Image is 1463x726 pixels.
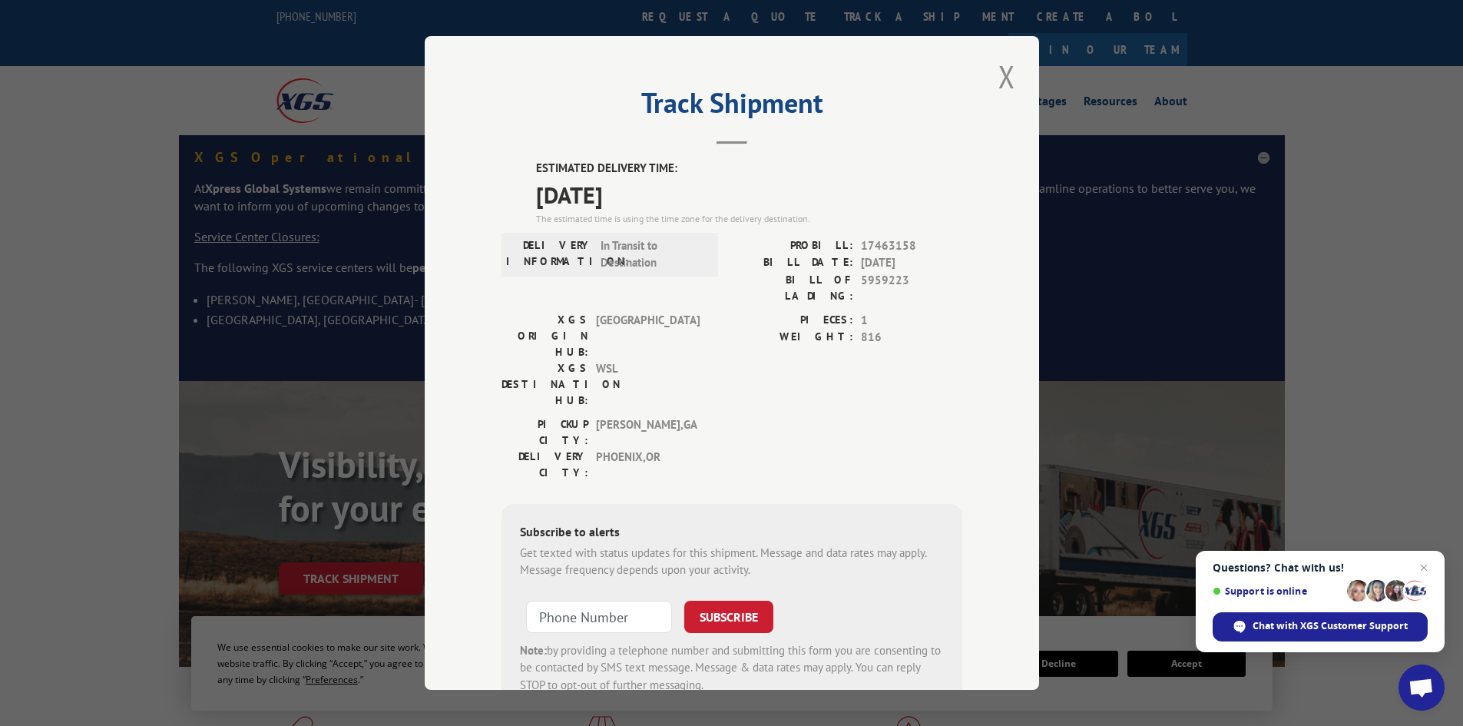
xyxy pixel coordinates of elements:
span: Chat with XGS Customer Support [1253,619,1408,633]
a: Open chat [1398,665,1445,711]
h2: Track Shipment [501,92,962,121]
span: [PERSON_NAME] , GA [596,416,700,449]
span: WSL [596,360,700,409]
div: The estimated time is using the time zone for the delivery destination. [536,212,962,226]
label: XGS DESTINATION HUB: [501,360,588,409]
strong: Note: [520,643,547,658]
span: PHOENIX , OR [596,449,700,481]
label: PIECES: [732,312,853,330]
span: In Transit to Destination [601,237,704,272]
label: BILL OF LADING: [732,272,853,304]
label: PICKUP CITY: [501,416,588,449]
span: [DATE] [861,254,962,272]
span: [DATE] [536,177,962,212]
input: Phone Number [526,601,672,633]
label: ESTIMATED DELIVERY TIME: [536,160,962,177]
label: BILL DATE: [732,254,853,272]
span: Chat with XGS Customer Support [1213,612,1428,641]
span: Questions? Chat with us! [1213,562,1428,574]
div: Get texted with status updates for this shipment. Message and data rates may apply. Message frequ... [520,545,944,579]
span: Support is online [1213,585,1342,597]
span: 816 [861,329,962,346]
label: DELIVERY CITY: [501,449,588,481]
label: WEIGHT: [732,329,853,346]
label: DELIVERY INFORMATION: [506,237,593,272]
button: Close modal [994,55,1020,98]
span: 1 [861,312,962,330]
span: 17463158 [861,237,962,255]
button: SUBSCRIBE [684,601,773,633]
label: XGS ORIGIN HUB: [501,312,588,360]
div: by providing a telephone number and submitting this form you are consenting to be contacted by SM... [520,642,944,695]
label: PROBILL: [732,237,853,255]
span: 5959223 [861,272,962,304]
div: Subscribe to alerts [520,522,944,545]
span: [GEOGRAPHIC_DATA] [596,312,700,360]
